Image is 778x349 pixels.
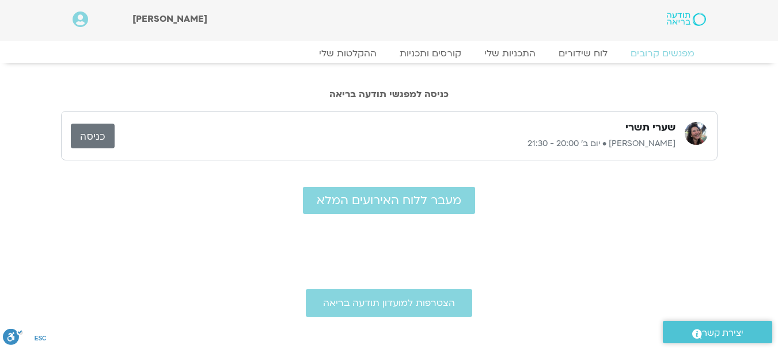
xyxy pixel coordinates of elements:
[132,13,207,25] span: [PERSON_NAME]
[663,321,772,343] a: יצירת קשר
[388,48,473,59] a: קורסים ותכניות
[625,121,675,135] h3: שערי תשרי
[73,48,706,59] nav: Menu
[308,48,388,59] a: ההקלטות שלי
[303,187,475,214] a: מעבר ללוח האירועים המלא
[61,89,718,99] h2: כניסה למפגשי תודעה בריאה
[317,194,461,207] span: מעבר ללוח האירועים המלא
[547,48,619,59] a: לוח שידורים
[306,289,472,317] a: הצטרפות למועדון תודעה בריאה
[473,48,547,59] a: התכניות שלי
[619,48,706,59] a: מפגשים קרובים
[702,325,743,341] span: יצירת קשר
[323,298,455,308] span: הצטרפות למועדון תודעה בריאה
[71,124,115,148] a: כניסה
[685,122,708,145] img: מירה רגב
[115,137,675,151] p: [PERSON_NAME] • יום ב׳ 20:00 - 21:30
